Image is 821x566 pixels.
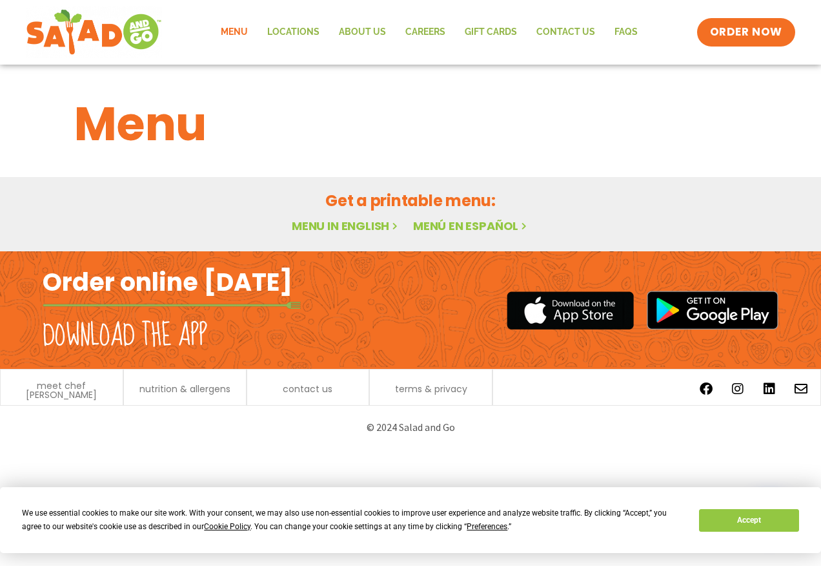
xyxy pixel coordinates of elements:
[7,381,116,399] a: meet chef [PERSON_NAME]
[292,218,400,234] a: Menu in English
[43,302,301,309] img: fork
[211,17,258,47] a: Menu
[204,522,250,531] span: Cookie Policy
[74,89,747,159] h1: Menu
[258,17,329,47] a: Locations
[647,291,778,330] img: google_play
[396,17,455,47] a: Careers
[527,17,605,47] a: Contact Us
[74,189,747,212] h2: Get a printable menu:
[699,509,798,532] button: Accept
[697,18,795,47] a: ORDER NOW
[211,17,647,47] nav: Menu
[605,17,647,47] a: FAQs
[395,384,467,393] a: terms & privacy
[455,17,527,47] a: GIFT CARDS
[22,507,684,534] div: We use essential cookies to make our site work. With your consent, we may also use non-essential ...
[49,419,772,436] p: © 2024 Salad and Go
[26,6,162,58] img: new-SAG-logo-768×292
[507,289,634,331] img: appstore
[329,17,396,47] a: About Us
[43,318,207,354] h2: Download the app
[283,384,332,393] a: contact us
[710,25,782,40] span: ORDER NOW
[467,522,507,531] span: Preferences
[43,266,292,298] h2: Order online [DATE]
[413,218,529,234] a: Menú en español
[139,384,230,393] a: nutrition & allergens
